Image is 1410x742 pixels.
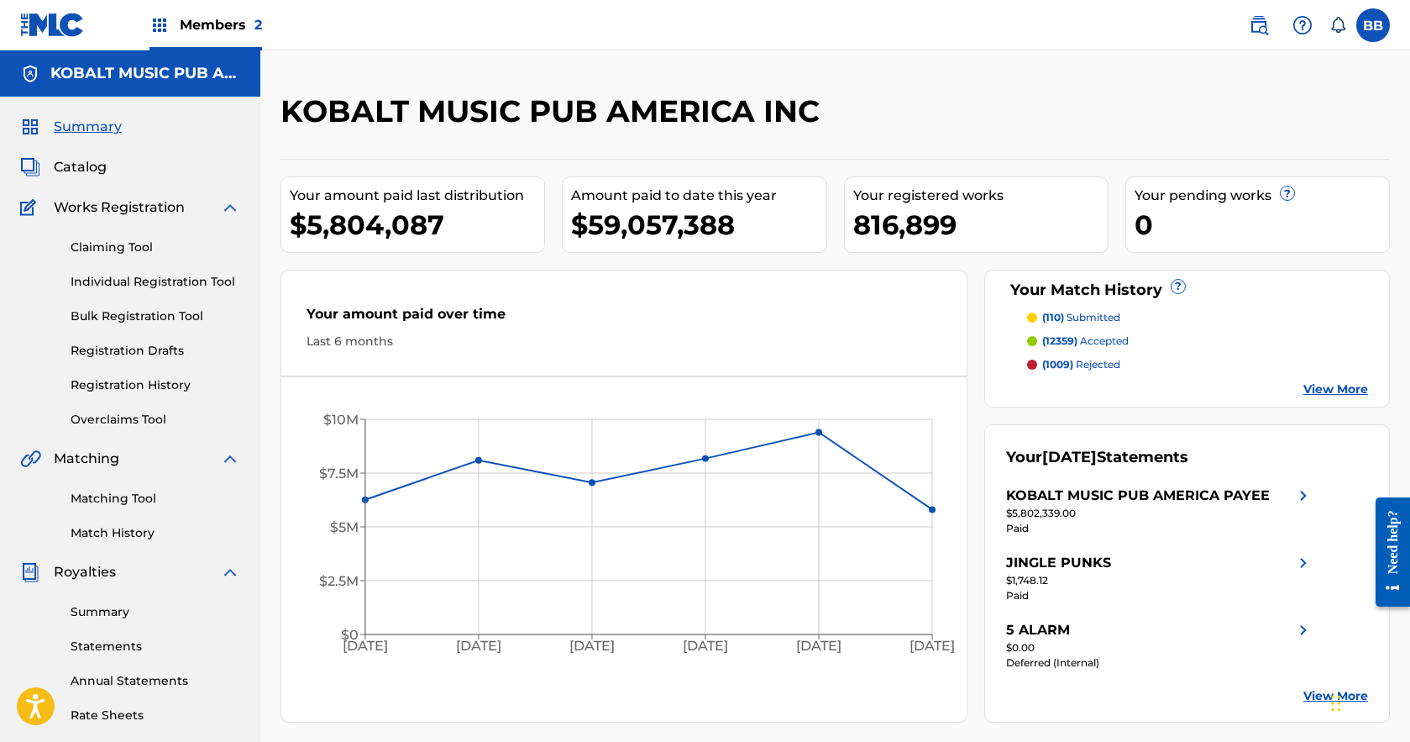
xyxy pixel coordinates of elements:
tspan: $10M [323,412,359,428]
div: $5,802,339.00 [1006,506,1313,521]
span: Catalog [54,157,107,177]
span: (12359) [1042,334,1077,347]
img: Summary [20,117,40,137]
span: Summary [54,117,122,137]
div: $0.00 [1006,640,1313,655]
div: Paid [1006,588,1313,603]
tspan: $2.5M [319,573,359,589]
a: Overclaims Tool [71,411,240,429]
div: Amount paid to date this year [571,186,826,206]
div: $5,804,087 [290,206,544,244]
p: accepted [1042,334,1129,349]
img: expand [220,197,240,218]
div: 5 ALARM [1006,620,1070,640]
img: right chevron icon [1293,553,1313,573]
div: Drag [1331,678,1341,729]
a: (1009) rejected [1027,357,1368,372]
img: Top Rightsholders [149,15,170,35]
a: Registration History [71,376,240,394]
div: Your registered works [853,186,1108,206]
h5: KOBALT MUSIC PUB AMERICA INC [50,64,240,83]
tspan: [DATE] [910,639,956,655]
a: KOBALT MUSIC PUB AMERICA PAYEEright chevron icon$5,802,339.00Paid [1006,486,1313,536]
a: 5 ALARMright chevron icon$0.00Deferred (Internal) [1006,620,1313,671]
div: Your Statements [1006,446,1188,469]
img: Accounts [20,64,40,84]
a: Registration Drafts [71,342,240,360]
span: (1009) [1042,358,1073,371]
img: expand [220,449,240,469]
div: Your amount paid over time [307,304,941,333]
tspan: [DATE] [456,639,501,655]
div: Paid [1006,521,1313,536]
img: Works Registration [20,197,42,218]
div: $1,748.12 [1006,573,1313,588]
a: JINGLE PUNKSright chevron icon$1,748.12Paid [1006,553,1313,603]
div: KOBALT MUSIC PUB AMERICA PAYEE [1006,486,1270,506]
tspan: $5M [330,519,359,535]
a: Bulk Registration Tool [71,308,240,325]
div: Help [1286,8,1319,42]
a: Rate Sheets [71,707,240,724]
img: Catalog [20,157,40,177]
tspan: [DATE] [569,639,615,655]
span: ? [1172,280,1185,293]
span: Works Registration [54,197,185,218]
iframe: Resource Center [1363,485,1410,620]
span: [DATE] [1042,448,1097,466]
img: help [1292,15,1313,35]
div: 816,899 [853,206,1108,244]
a: Individual Registration Tool [71,273,240,291]
a: Matching Tool [71,490,240,508]
a: CatalogCatalog [20,157,107,177]
span: (110) [1042,311,1064,324]
span: 2 [254,17,262,33]
img: search [1249,15,1269,35]
img: MLC Logo [20,13,85,37]
div: Notifications [1329,17,1346,34]
span: Royalties [54,562,116,582]
span: Matching [54,449,119,469]
div: Your amount paid last distribution [290,186,544,206]
div: User Menu [1356,8,1390,42]
div: Deferred (Internal) [1006,655,1313,671]
img: Matching [20,449,41,469]
a: (110) submitted [1027,310,1368,325]
a: (12359) accepted [1027,334,1368,349]
div: 0 [1135,206,1389,244]
tspan: [DATE] [343,639,388,655]
img: expand [220,562,240,582]
span: ? [1281,187,1294,200]
a: Public Search [1242,8,1276,42]
div: Your pending works [1135,186,1389,206]
div: JINGLE PUNKS [1006,553,1111,573]
p: rejected [1042,357,1120,372]
tspan: [DATE] [797,639,842,655]
p: submitted [1042,310,1120,325]
tspan: $7.5M [319,466,359,482]
a: View More [1303,687,1368,705]
img: Royalties [20,562,40,582]
div: Your Match History [1006,279,1368,302]
a: View More [1303,381,1368,398]
iframe: Chat Widget [1326,661,1410,742]
div: $59,057,388 [571,206,826,244]
div: Last 6 months [307,333,941,350]
h2: KOBALT MUSIC PUB AMERICA INC [280,92,828,130]
a: Match History [71,524,240,542]
img: right chevron icon [1293,620,1313,640]
tspan: $0 [341,627,359,643]
a: Annual Statements [71,672,240,690]
span: Members [180,15,262,34]
a: Claiming Tool [71,239,240,256]
img: right chevron icon [1293,486,1313,506]
a: SummarySummary [20,117,122,137]
a: Statements [71,638,240,655]
a: Summary [71,603,240,621]
tspan: [DATE] [684,639,729,655]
